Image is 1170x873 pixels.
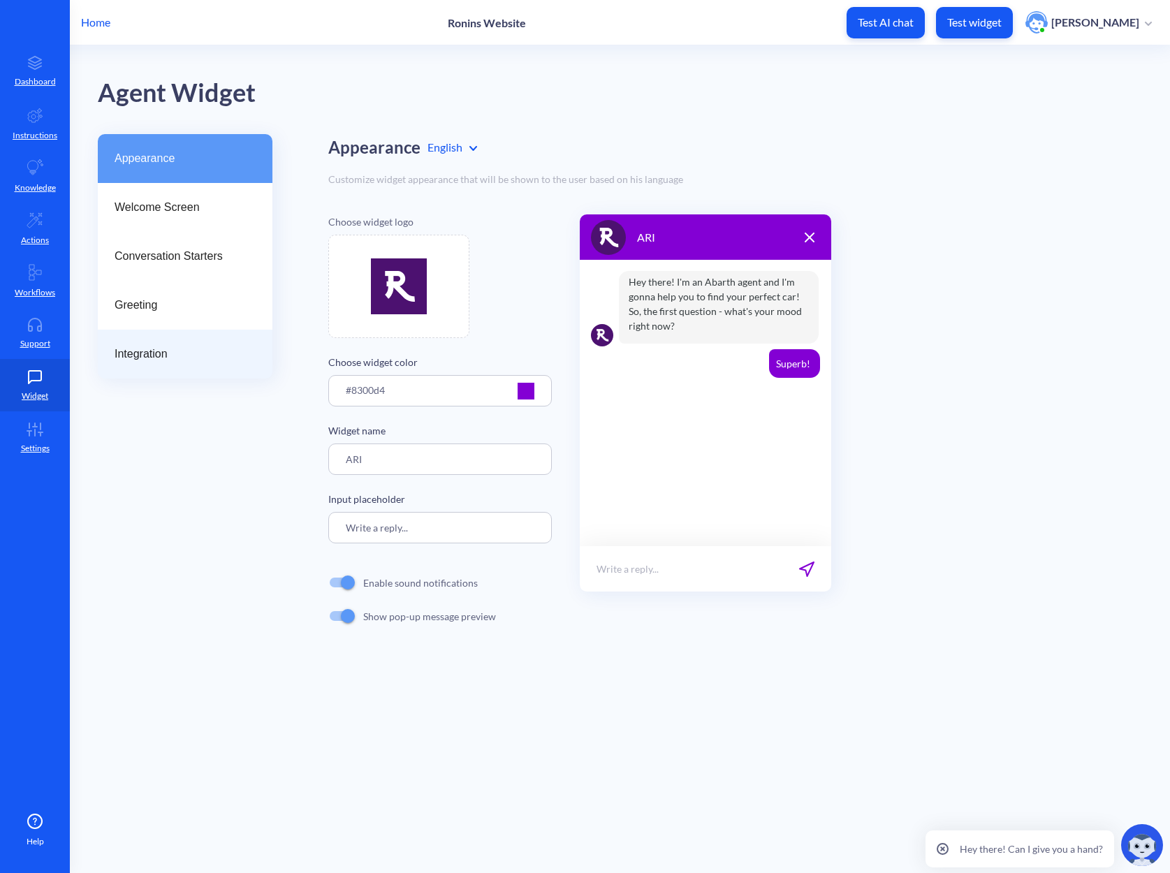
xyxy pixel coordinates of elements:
[936,7,1013,38] button: Test widget
[15,286,55,299] p: Workflows
[591,220,626,255] img: logo
[98,232,272,281] a: Conversation Starters
[115,150,244,167] span: Appearance
[1018,10,1159,35] button: user photo[PERSON_NAME]
[960,842,1103,856] p: Hey there! Can I give you a hand?
[15,182,56,194] p: Knowledge
[22,390,48,402] p: Widget
[847,7,925,38] button: Test AI chat
[363,575,478,590] p: Enable sound notifications
[1121,824,1163,866] img: copilot-icon.svg
[328,443,552,475] input: Agent
[619,271,819,344] p: Hey there! I'm an Abarth agent and I'm gonna help you to find your perfect car! So, the first que...
[363,609,496,624] p: Show pop-up message preview
[20,337,50,350] p: Support
[346,383,385,397] p: #8300d4
[947,15,1002,29] p: Test widget
[328,423,552,438] p: Widget name
[115,297,244,314] span: Greeting
[115,199,244,216] span: Welcome Screen
[591,324,613,346] img: logo
[15,75,56,88] p: Dashboard
[328,355,552,369] p: Choose widget color
[98,134,272,183] a: Appearance
[328,172,1142,186] div: Customize widget appearance that will be shown to the user based on his language
[328,492,552,506] p: Input placeholder
[98,281,272,330] a: Greeting
[769,349,820,378] p: Superb!
[328,512,552,543] input: Write your reply
[98,183,272,232] a: Welcome Screen
[637,229,655,246] p: ARI
[81,14,110,31] p: Home
[328,214,552,229] p: Choose widget logo
[115,346,244,362] span: Integration
[1025,11,1048,34] img: user photo
[98,330,272,379] a: Integration
[371,258,427,314] img: file
[21,442,50,455] p: Settings
[328,138,421,158] h2: Appearance
[21,234,49,247] p: Actions
[597,562,659,576] p: Write a reply...
[858,15,914,29] p: Test AI chat
[1051,15,1139,30] p: [PERSON_NAME]
[427,139,477,156] div: English
[27,835,44,848] span: Help
[115,248,244,265] span: Conversation Starters
[13,129,57,142] p: Instructions
[98,73,1170,113] div: Agent Widget
[448,16,526,29] p: Ronins Website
